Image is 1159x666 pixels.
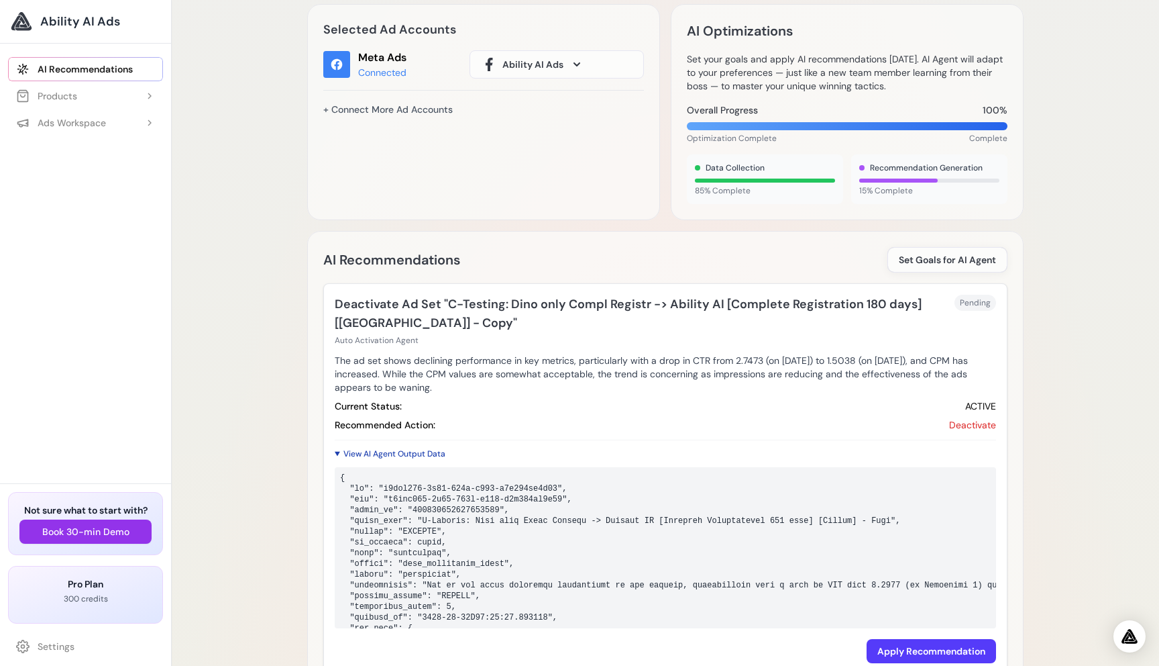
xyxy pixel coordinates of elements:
[859,185,999,196] span: 15% Complete
[335,335,954,346] div: Auto Activation Agent
[335,446,996,462] summary: View AI Agent Output Data
[11,11,160,32] a: Ability AI Ads
[687,52,1007,93] p: Set your goals and apply AI recommendations [DATE]. AI Agent will adapt to your preferences — jus...
[1113,620,1146,653] div: Open Intercom Messenger
[954,295,996,311] span: Pending
[687,103,758,117] span: Overall Progress
[16,89,77,103] div: Products
[887,247,1007,273] button: Set Goals for AI Agent
[949,418,996,432] span: Deactivate
[335,354,996,394] p: The ad set shows declining performance in key metrics, particularly with a drop in CTR from 2.747...
[687,133,777,144] span: Optimization Complete
[867,639,996,663] button: Apply Recommendation
[358,50,406,66] div: Meta Ads
[323,20,644,39] h2: Selected Ad Accounts
[8,634,163,659] a: Settings
[470,50,644,79] button: Ability AI Ads
[358,66,406,79] div: Connected
[323,98,453,121] a: + Connect More Ad Accounts
[706,162,765,173] span: Data Collection
[40,12,120,31] span: Ability AI Ads
[335,418,435,432] span: Recommended Action:
[19,577,152,591] h3: Pro Plan
[870,162,983,173] span: Recommendation Generation
[19,504,152,517] h3: Not sure what to start with?
[19,520,152,544] button: Book 30-min Demo
[335,467,996,628] pre: { "lo": "i9dol276-3s81-624a-c993-a7e294se4d03", "eiu": "t6inc065-2u65-763l-e118-d2m384al9e59", "a...
[695,185,835,196] span: 85% Complete
[502,58,563,71] span: Ability AI Ads
[323,249,460,271] h2: AI Recommendations
[969,133,1007,144] span: Complete
[687,20,793,42] h2: AI Optimizations
[16,116,106,130] div: Ads Workspace
[8,111,163,135] button: Ads Workspace
[899,253,996,267] span: Set Goals for AI Agent
[8,57,163,81] a: AI Recommendations
[8,84,163,108] button: Products
[335,295,954,332] h3: Deactivate Ad Set "C-Testing: Dino only Compl Registr -> Ability AI [Complete Registration 180 da...
[965,399,996,413] span: ACTIVE
[19,593,152,604] p: 300 credits
[983,103,1007,117] span: 100%
[335,399,402,413] span: Current Status:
